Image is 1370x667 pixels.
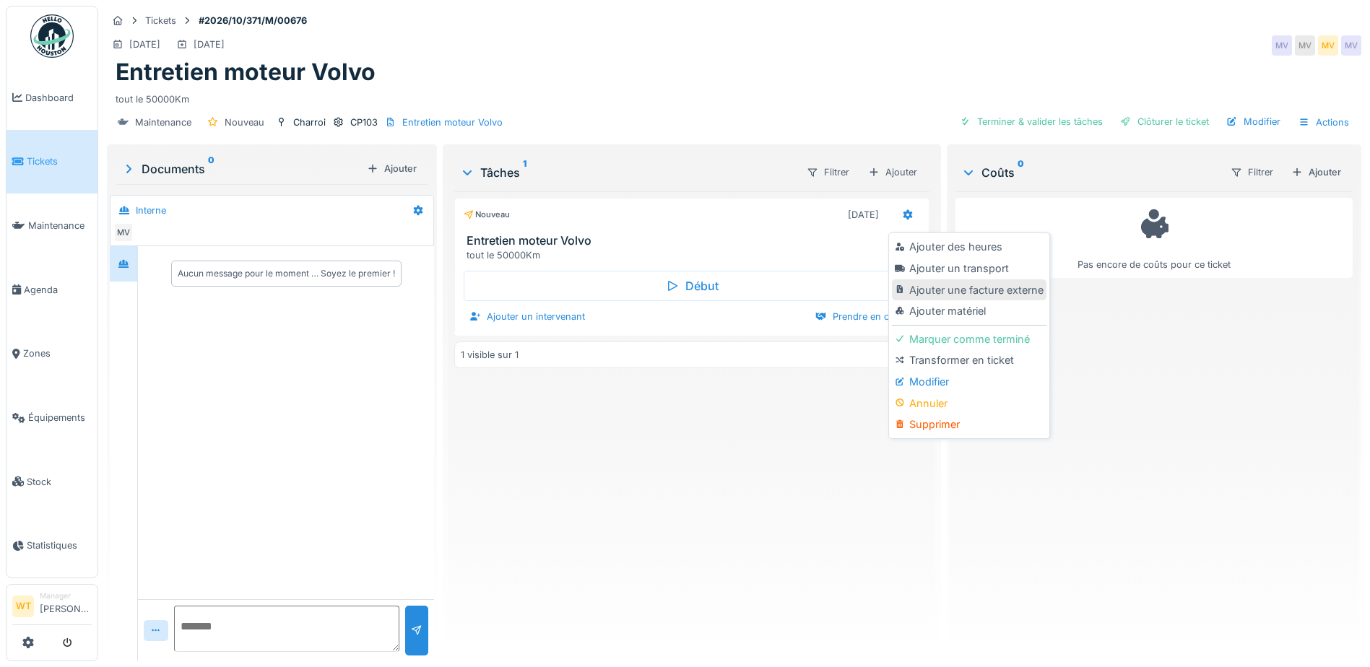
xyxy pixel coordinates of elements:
[810,307,920,326] div: Prendre en charge
[121,160,361,178] div: Documents
[23,346,92,360] span: Zones
[135,115,191,129] div: Maintenance
[116,58,376,86] h1: Entretien moteur Volvo
[892,279,1046,301] div: Ajouter une facture externe
[136,204,166,217] div: Interne
[28,411,92,424] span: Équipements
[30,14,74,58] img: Badge_color-CXgf-gQk.svg
[27,154,92,168] span: Tickets
[27,539,92,552] span: Statistiques
[467,248,923,262] div: tout le 50000Km
[892,328,1046,350] div: Marquer comme terminé
[461,348,519,362] div: 1 visible sur 1
[467,234,923,248] h3: Entretien moteur Volvo
[1114,112,1215,131] div: Clôturer le ticket
[800,162,856,183] div: Filtrer
[1292,112,1356,133] div: Actions
[464,271,920,301] div: Début
[293,115,326,129] div: Charroi
[113,222,134,243] div: MV
[961,164,1218,181] div: Coûts
[892,236,1046,258] div: Ajouter des heures
[193,14,313,27] strong: #2026/10/371/M/00676
[129,38,160,51] div: [DATE]
[1018,164,1024,181] sup: 0
[402,115,503,129] div: Entretien moteur Volvo
[350,115,378,129] div: CP103
[28,219,92,232] span: Maintenance
[24,283,92,297] span: Agenda
[361,159,422,178] div: Ajouter
[892,258,1046,279] div: Ajouter un transport
[464,307,591,326] div: Ajouter un intervenant
[27,475,92,489] span: Stock
[464,209,510,221] div: Nouveau
[1272,35,1292,56] div: MV
[145,14,176,27] div: Tickets
[1318,35,1338,56] div: MV
[225,115,264,129] div: Nouveau
[892,349,1046,371] div: Transformer en ticket
[1286,162,1347,182] div: Ajouter
[892,371,1046,393] div: Modifier
[892,393,1046,414] div: Annuler
[1224,162,1280,183] div: Filtrer
[40,590,92,601] div: Manager
[965,204,1343,271] div: Pas encore de coûts pour ce ticket
[892,414,1046,435] div: Supprimer
[862,162,924,183] div: Ajouter
[12,596,34,617] li: WT
[40,590,92,622] li: [PERSON_NAME]
[25,91,92,105] span: Dashboard
[892,300,1046,322] div: Ajouter matériel
[523,164,526,181] sup: 1
[178,267,395,280] div: Aucun message pour le moment … Soyez le premier !
[116,87,1353,106] div: tout le 50000Km
[1295,35,1315,56] div: MV
[954,112,1109,131] div: Terminer & valider les tâches
[208,160,214,178] sup: 0
[194,38,225,51] div: [DATE]
[848,208,879,222] div: [DATE]
[460,164,794,181] div: Tâches
[1341,35,1361,56] div: MV
[1221,112,1286,131] div: Modifier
